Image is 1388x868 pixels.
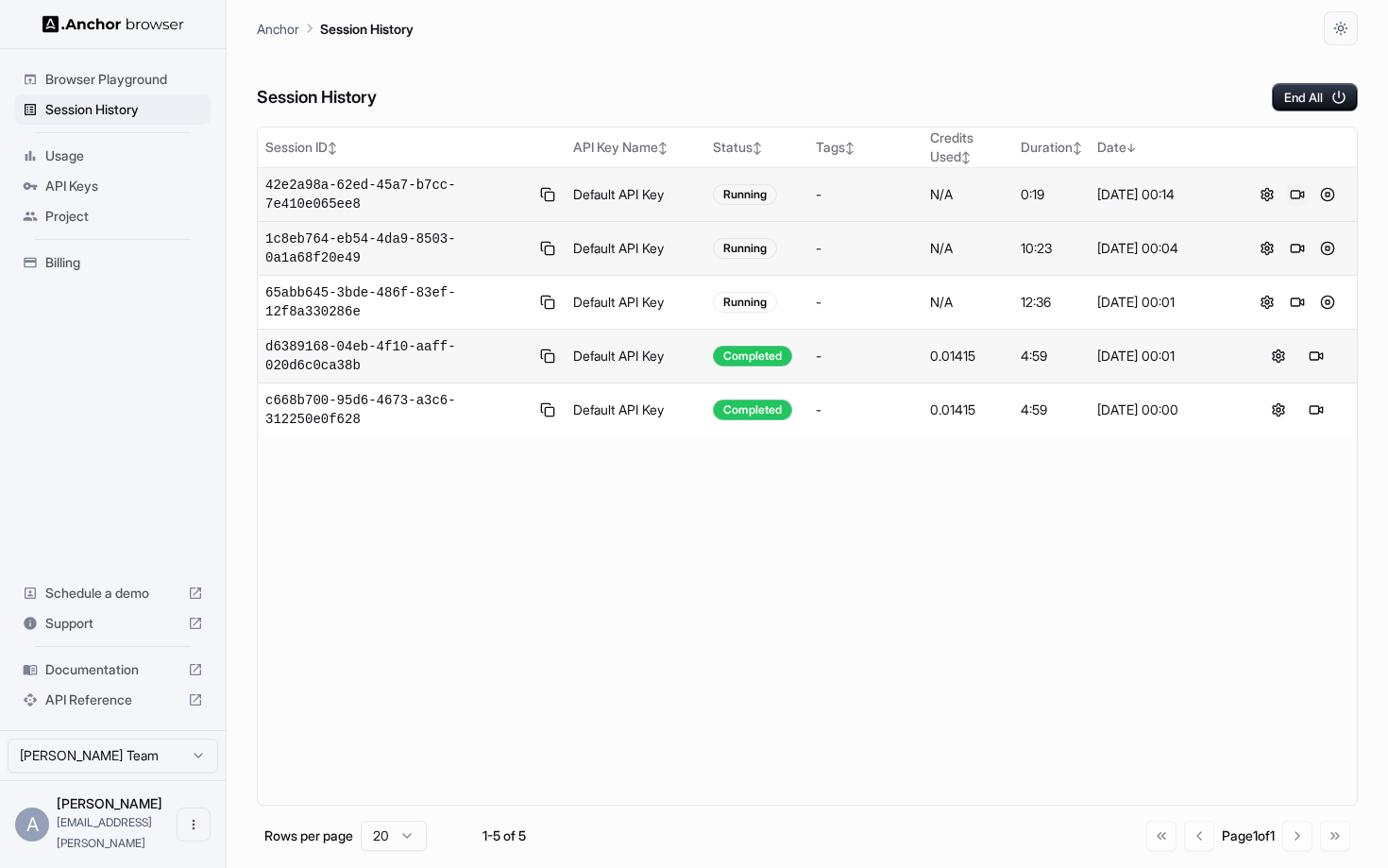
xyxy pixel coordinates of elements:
[15,685,211,715] div: API Reference
[15,201,211,231] div: Project
[930,239,1006,258] div: N/A
[713,184,777,205] div: Running
[15,808,49,842] div: A
[15,655,211,685] div: Documentation
[816,400,915,419] div: -
[1021,138,1082,157] div: Duration
[45,207,203,226] span: Project
[1222,826,1275,845] div: Page 1 of 1
[1126,141,1136,155] span: ↓
[713,238,777,259] div: Running
[45,146,203,165] span: Usage
[457,826,551,845] div: 1-5 of 5
[265,283,529,321] span: 65abb645-3bde-486f-83ef-12f8a330286e
[1073,141,1082,155] span: ↕
[753,141,762,155] span: ↕
[265,230,529,267] span: 1c8eb764-eb54-4da9-8503-0a1a68f20e49
[257,84,377,111] h6: Session History
[45,70,203,89] span: Browser Playground
[845,141,855,155] span: ↕
[816,185,915,204] div: -
[1021,400,1082,419] div: 4:59
[1021,239,1082,258] div: 10:23
[1272,83,1358,111] button: End All
[930,185,1006,204] div: N/A
[328,141,337,155] span: ↕
[177,808,211,842] button: Open menu
[1097,138,1230,157] div: Date
[566,276,705,330] td: Default API Key
[816,293,915,312] div: -
[566,168,705,222] td: Default API Key
[15,171,211,201] div: API Keys
[45,100,203,119] span: Session History
[265,391,529,429] span: c668b700-95d6-4673-a3c6-312250e0f628
[265,176,529,213] span: 42e2a98a-62ed-45a7-b7cc-7e410e065ee8
[930,347,1006,366] div: 0.01415
[15,608,211,638] div: Support
[1097,185,1230,204] div: [DATE] 00:14
[930,293,1006,312] div: N/A
[257,18,414,39] nav: breadcrumb
[1021,185,1082,204] div: 0:19
[265,337,529,375] span: d6389168-04eb-4f10-aaff-020d6c0ca38b
[713,400,792,420] div: Completed
[15,247,211,278] div: Billing
[816,138,915,157] div: Tags
[45,690,180,709] span: API Reference
[42,15,184,33] img: Anchor Logo
[45,660,180,679] span: Documentation
[930,400,1006,419] div: 0.01415
[45,614,180,633] span: Support
[930,128,1006,166] div: Credits Used
[1097,293,1230,312] div: [DATE] 00:01
[566,222,705,276] td: Default API Key
[57,795,162,811] span: Aman Varyani
[713,346,792,366] div: Completed
[15,141,211,171] div: Usage
[816,239,915,258] div: -
[713,292,777,313] div: Running
[15,64,211,94] div: Browser Playground
[264,826,353,845] p: Rows per page
[320,19,414,39] p: Session History
[15,578,211,608] div: Schedule a demo
[1097,239,1230,258] div: [DATE] 00:04
[265,138,558,157] div: Session ID
[15,94,211,125] div: Session History
[45,177,203,196] span: API Keys
[1097,347,1230,366] div: [DATE] 00:01
[1097,400,1230,419] div: [DATE] 00:00
[713,138,801,157] div: Status
[1021,347,1082,366] div: 4:59
[1021,293,1082,312] div: 12:36
[573,138,698,157] div: API Key Name
[566,383,705,437] td: Default API Key
[45,253,203,272] span: Billing
[816,347,915,366] div: -
[45,584,180,603] span: Schedule a demo
[961,150,971,164] span: ↕
[566,330,705,383] td: Default API Key
[57,815,152,850] span: aman@vink.ai
[257,19,299,39] p: Anchor
[658,141,668,155] span: ↕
